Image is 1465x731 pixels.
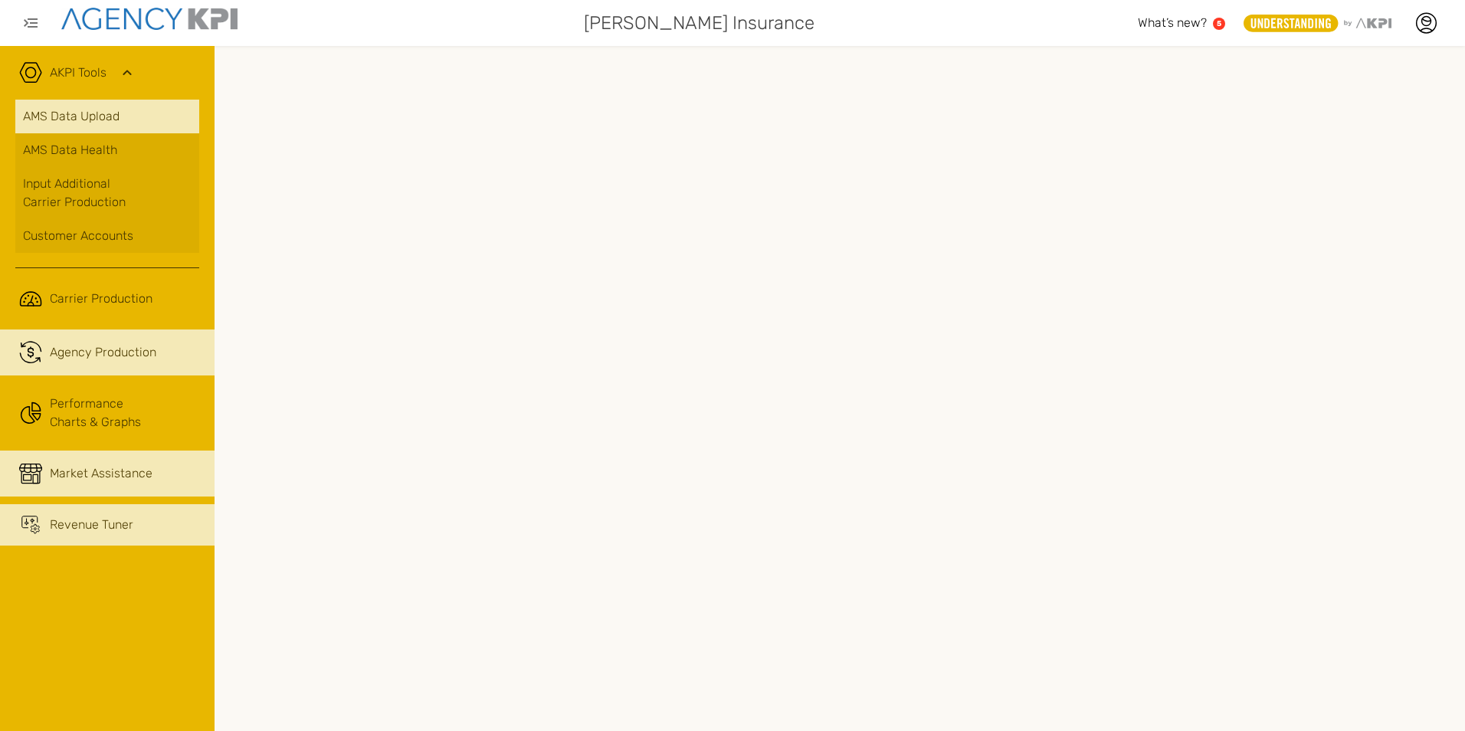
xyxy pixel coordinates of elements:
span: What’s new? [1138,15,1207,30]
span: Carrier Production [50,290,152,308]
span: [PERSON_NAME] Insurance [584,9,814,37]
a: Input AdditionalCarrier Production [15,167,199,219]
a: AKPI Tools [50,64,107,82]
img: agencykpi-logo-550x69-2d9e3fa8.png [61,8,238,30]
span: AMS Data Health [23,141,117,159]
a: Customer Accounts [15,219,199,253]
a: AMS Data Health [15,133,199,167]
div: Customer Accounts [23,227,192,245]
span: Market Assistance [50,464,152,483]
span: Revenue Tuner [50,516,133,534]
text: 5 [1217,19,1221,28]
span: Agency Production [50,343,156,362]
a: AMS Data Upload [15,100,199,133]
a: 5 [1213,18,1225,30]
